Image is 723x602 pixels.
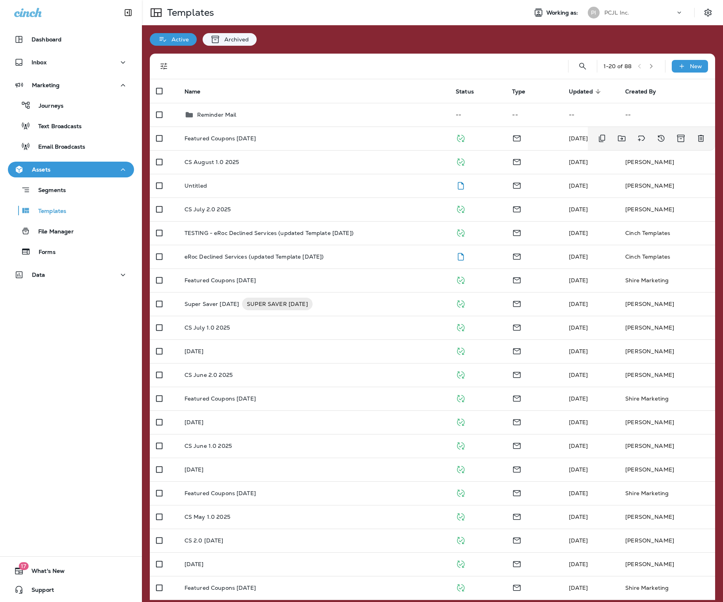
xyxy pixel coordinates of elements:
td: -- [619,103,715,127]
span: Email [512,181,522,188]
span: Support [24,587,54,596]
span: Name [184,88,211,95]
span: Email [512,536,522,543]
td: -- [563,103,619,127]
span: Email [512,276,522,283]
span: Status [456,88,484,95]
span: Updated [569,88,593,95]
span: Published [456,465,466,472]
td: [PERSON_NAME] [619,552,715,576]
span: Email [512,418,522,425]
span: Shire Marketing [569,135,588,142]
td: [PERSON_NAME] [619,505,715,529]
p: CS June 2.0 2025 [184,372,233,378]
td: -- [506,103,562,127]
span: Email [512,158,522,165]
span: Email [512,252,522,259]
button: Settings [701,6,715,20]
p: Data [32,272,45,278]
button: Journeys [8,97,134,114]
button: Search Templates [575,58,591,74]
span: Shire Marketing [569,442,588,449]
p: Inbox [32,59,47,65]
p: Archived [220,36,249,43]
p: Templates [164,7,214,19]
p: CS June 1.0 2025 [184,443,232,449]
p: Featured Coupons [DATE] [184,135,256,142]
p: Untitled [184,183,207,189]
button: Archive [673,130,689,146]
td: Shire Marketing [619,481,715,505]
span: Published [456,229,466,236]
span: SUPER SAVER [DATE] [242,300,313,308]
span: Email [512,229,522,236]
span: Published [456,536,466,543]
button: View Changelog [653,130,669,146]
td: Shire Marketing [619,576,715,600]
p: Journeys [31,103,63,110]
p: Text Broadcasts [30,123,82,130]
span: Shire Marketing [569,466,588,473]
span: 17 [19,562,28,570]
p: Marketing [32,82,60,88]
button: Forms [8,243,134,260]
td: [PERSON_NAME] [619,434,715,458]
button: Inbox [8,54,134,70]
button: Templates [8,202,134,219]
span: Email [512,300,522,307]
span: Published [456,418,466,425]
span: Shire Marketing [569,300,588,308]
span: Published [456,394,466,401]
span: Diego Arriola [569,253,588,260]
p: Email Broadcasts [30,144,85,151]
span: Email [512,323,522,330]
span: Email [512,583,522,591]
span: Published [456,583,466,591]
td: [PERSON_NAME] [619,292,715,316]
span: Shire Marketing [569,513,588,520]
span: Email [512,394,522,401]
td: [PERSON_NAME] [619,529,715,552]
td: [PERSON_NAME] [619,198,715,221]
p: Templates [30,208,66,215]
span: Published [456,134,466,141]
p: Reminder Mail [197,112,237,118]
button: Dashboard [8,32,134,47]
span: Jared Rich [569,182,588,189]
button: File Manager [8,223,134,239]
button: Move to folder [614,130,630,146]
span: Email [512,205,522,212]
td: [PERSON_NAME] [619,316,715,339]
span: Type [512,88,535,95]
span: Shire Marketing [569,537,588,544]
span: Published [456,371,466,378]
span: Name [184,88,201,95]
span: What's New [24,568,65,577]
p: CS August 1.0 2025 [184,159,239,165]
span: Working as: [546,9,580,16]
p: File Manager [30,228,74,236]
span: Published [456,513,466,520]
button: Duplicate [594,130,610,146]
button: Data [8,267,134,283]
p: [DATE] [184,561,204,567]
div: 1 - 20 of 88 [604,63,632,69]
p: Featured Coupons [DATE] [184,585,256,591]
button: Delete [693,130,709,146]
td: [PERSON_NAME] [619,363,715,387]
td: Cinch Templates [619,245,715,268]
span: Shire Marketing [569,348,588,355]
button: Email Broadcasts [8,138,134,155]
span: Email [512,134,522,141]
td: -- [449,103,506,127]
td: [PERSON_NAME] [619,339,715,363]
p: PCJL Inc. [604,9,629,16]
span: Status [456,88,474,95]
td: [PERSON_NAME] [619,150,715,174]
p: Assets [32,166,50,173]
p: Featured Coupons [DATE] [184,490,256,496]
span: Email [512,465,522,472]
p: TESTING - eRoc Declined Services (updated Template [DATE]) [184,230,354,236]
span: Email [512,489,522,496]
span: Frank Carreno [569,229,588,237]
